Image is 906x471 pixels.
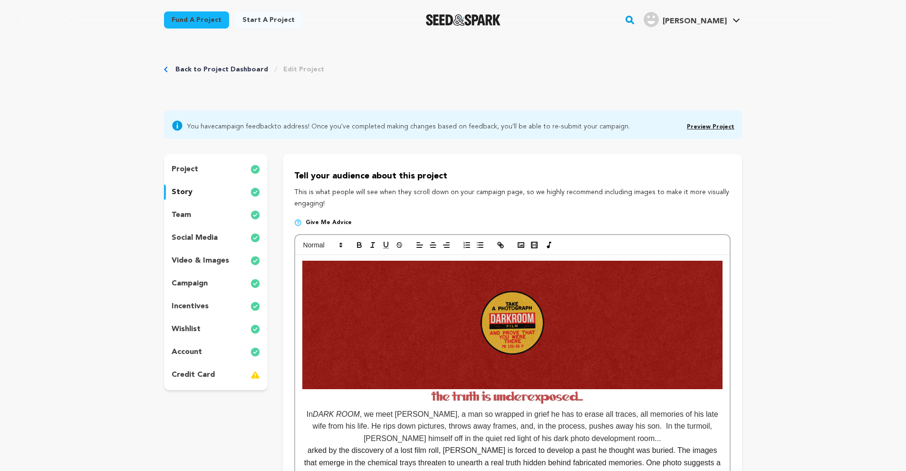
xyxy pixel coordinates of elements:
[251,278,260,289] img: check-circle-full.svg
[164,367,268,383] button: credit card
[172,164,198,175] p: project
[687,124,734,130] a: Preview Project
[251,301,260,312] img: check-circle-full.svg
[172,255,229,266] p: video & images
[172,232,218,244] p: social media
[164,230,268,245] button: social media
[251,369,260,381] img: warning-full.svg
[644,12,659,27] img: user.png
[302,261,723,389] img: 1758448280-Untitled-14.png
[251,346,260,358] img: check-circle-full.svg
[306,219,352,226] span: Give me advice
[294,187,731,210] p: This is what people will see when they scroll down on your campaign page, so we highly recommend ...
[172,209,191,221] p: team
[164,322,268,337] button: wishlist
[294,219,302,226] img: help-circle.svg
[251,232,260,244] img: check-circle-full.svg
[164,276,268,291] button: campaign
[644,12,727,27] div: Joshua T.'s Profile
[251,209,260,221] img: check-circle-full.svg
[164,344,268,360] button: account
[164,207,268,223] button: team
[164,11,229,29] a: Fund a project
[175,65,268,74] a: Back to Project Dashboard
[215,123,274,130] a: campaign feedback
[426,14,501,26] img: Seed&Spark Logo Dark Mode
[642,10,742,27] a: Joshua T.'s Profile
[172,301,209,312] p: incentives
[164,253,268,268] button: video & images
[251,255,260,266] img: check-circle-full.svg
[164,65,324,74] div: Breadcrumb
[283,65,324,74] a: Edit Project
[251,324,260,335] img: check-circle-full.svg
[187,120,630,131] span: You have to address! Once you've completed making changes based on feedback, you'll be able to re...
[172,369,215,381] p: credit card
[172,324,201,335] p: wishlist
[361,389,664,404] img: 1758425496-Untitled-6%202.PNG
[313,410,721,442] span: , we meet [PERSON_NAME], a man so wrapped in grief he has to erase all traces, all memories of hi...
[164,185,268,200] button: story
[164,162,268,177] button: project
[663,18,727,25] span: [PERSON_NAME]
[307,410,313,418] span: In
[313,410,360,418] em: DARK ROOM
[426,14,501,26] a: Seed&Spark Homepage
[251,164,260,175] img: check-circle-full.svg
[172,186,193,198] p: story
[164,299,268,314] button: incentives
[294,169,731,183] p: Tell your audience about this project
[172,346,202,358] p: account
[235,11,302,29] a: Start a project
[251,186,260,198] img: check-circle-full.svg
[172,278,208,289] p: campaign
[642,10,742,30] span: Joshua T.'s Profile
